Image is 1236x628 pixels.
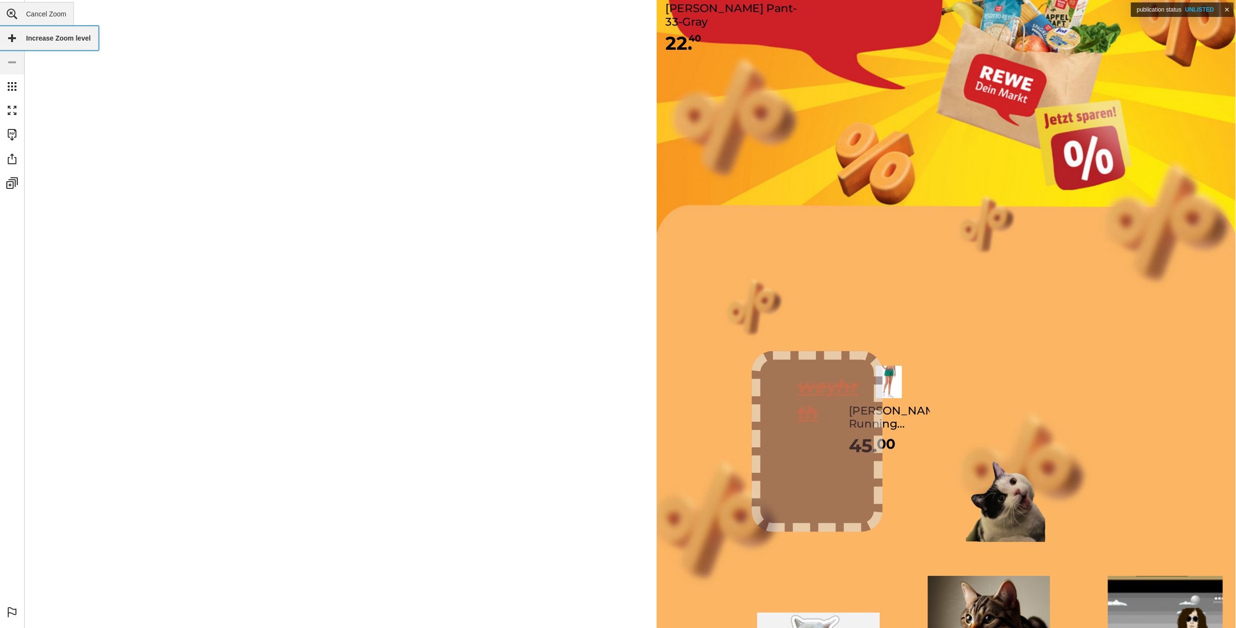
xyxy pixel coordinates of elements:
[24,2,73,26] div: Cancel Zoom
[1131,2,1220,17] div: unlisted
[24,27,98,50] div: Increase Zoom level
[1220,2,1234,17] a: ✕
[285,5,975,618] section: Publication Content - for testing other stuffs - rewe_2025_wk35_dynamic
[1137,6,1181,13] span: Publication Status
